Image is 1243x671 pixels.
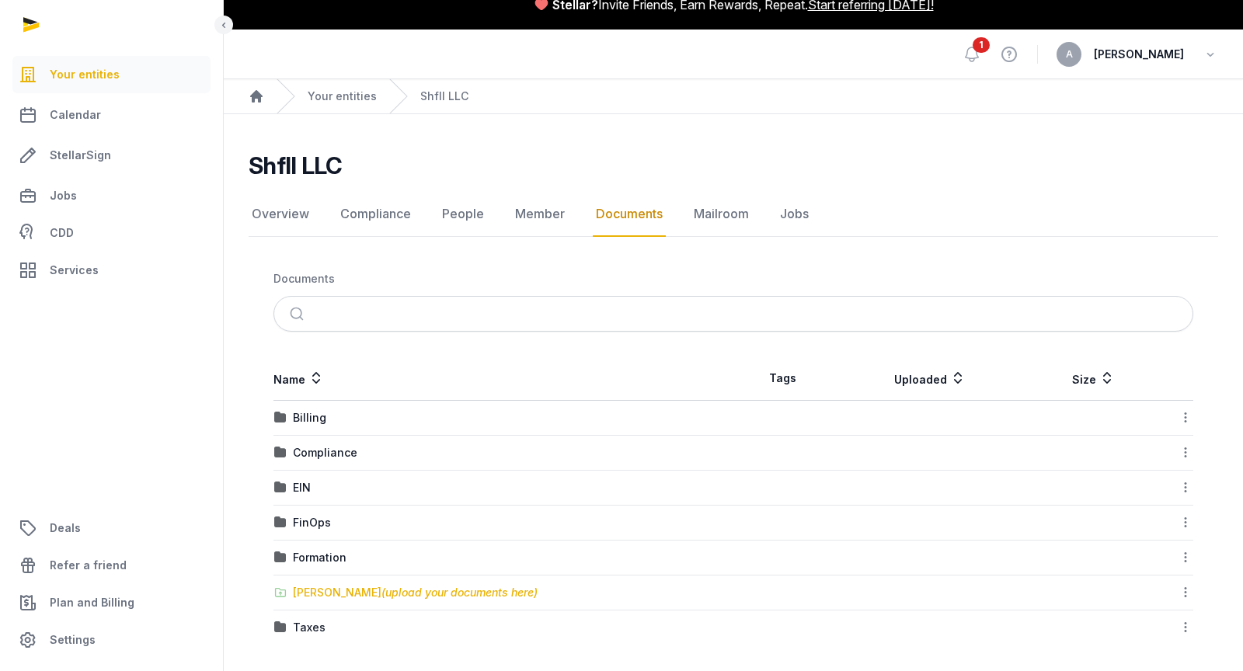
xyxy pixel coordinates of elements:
[512,192,568,237] a: Member
[832,356,1027,401] th: Uploaded
[249,151,342,179] h2: Shfll LLC
[274,412,287,424] img: folder.svg
[691,192,752,237] a: Mailroom
[274,621,287,634] img: folder.svg
[1057,42,1081,67] button: A
[1066,50,1073,59] span: A
[273,271,335,287] div: Documents
[1094,45,1184,64] span: [PERSON_NAME]
[593,192,666,237] a: Documents
[293,480,311,495] div: EIN
[274,447,287,459] img: folder.svg
[249,192,1218,237] nav: Tabs
[274,586,287,599] img: folder-upload.svg
[224,79,1243,114] nav: Breadcrumb
[293,585,538,600] div: [PERSON_NAME]
[293,410,326,426] div: Billing
[777,192,812,237] a: Jobs
[274,516,287,529] img: folder.svg
[50,556,127,575] span: Refer a friend
[439,192,487,237] a: People
[12,96,211,134] a: Calendar
[50,106,101,124] span: Calendar
[293,550,346,565] div: Formation
[50,631,96,649] span: Settings
[293,515,331,530] div: FinOps
[12,137,211,174] a: StellarSign
[274,551,287,564] img: folder.svg
[293,620,326,635] div: Taxes
[12,56,211,93] a: Your entities
[12,509,211,547] a: Deals
[50,146,111,165] span: StellarSign
[249,192,312,237] a: Overview
[293,445,357,461] div: Compliance
[733,356,832,401] th: Tags
[50,261,99,280] span: Services
[381,586,538,599] span: (upload your documents here)
[420,89,468,104] a: Shfll LLC
[280,297,317,331] button: Submit
[273,262,1193,296] nav: Breadcrumb
[273,356,733,401] th: Name
[308,89,377,104] a: Your entities
[12,177,211,214] a: Jobs
[12,547,211,584] a: Refer a friend
[50,593,134,612] span: Plan and Billing
[50,224,74,242] span: CDD
[12,252,211,289] a: Services
[12,217,211,249] a: CDD
[1027,356,1160,401] th: Size
[274,482,287,494] img: folder.svg
[337,192,414,237] a: Compliance
[12,621,211,659] a: Settings
[50,519,81,537] span: Deals
[964,492,1243,671] iframe: Chat Widget
[50,186,77,205] span: Jobs
[973,37,990,53] span: 1
[12,584,211,621] a: Plan and Billing
[50,65,120,84] span: Your entities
